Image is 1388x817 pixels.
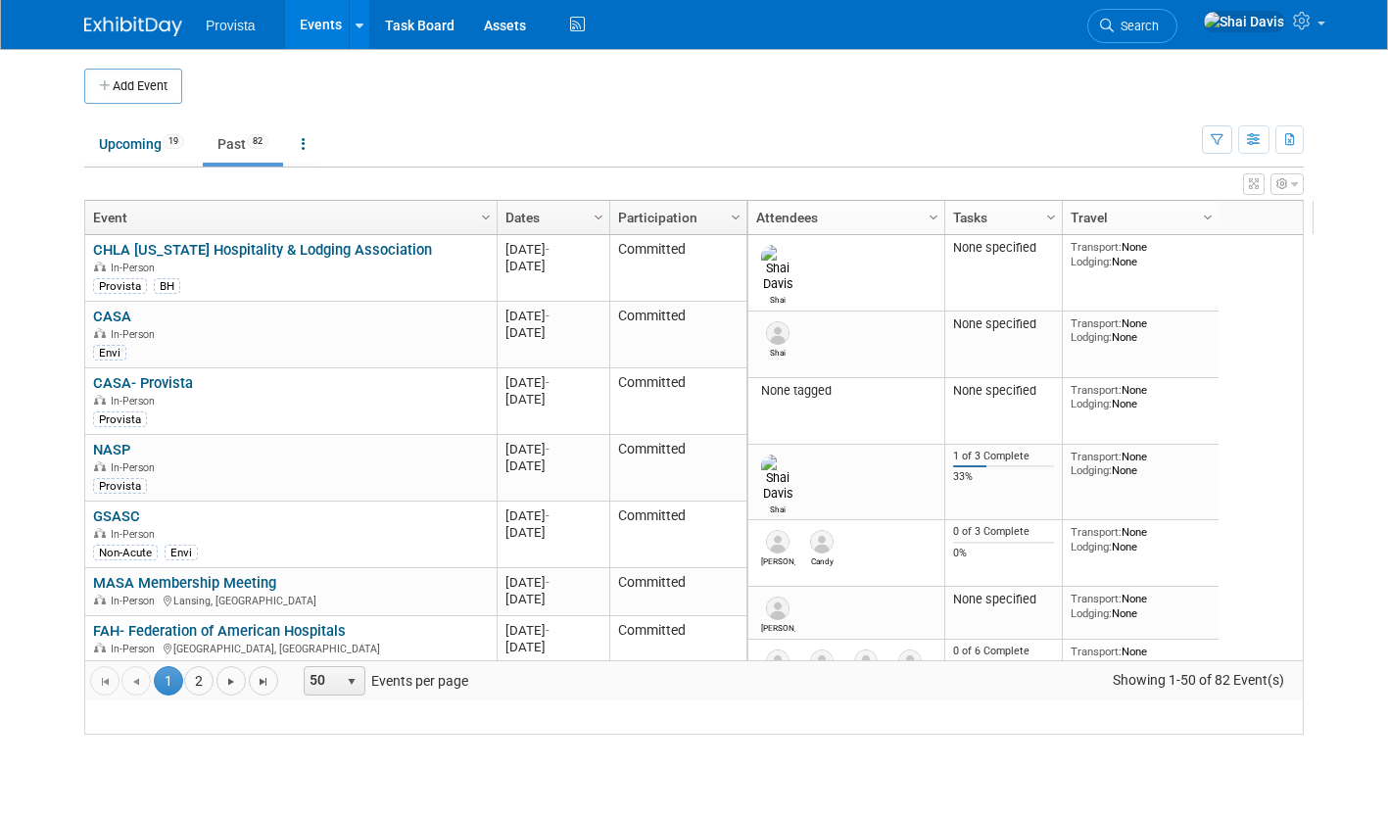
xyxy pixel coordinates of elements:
[761,245,795,292] img: Shai Davis
[1071,606,1112,620] span: Lodging:
[810,649,834,673] img: Linda Clement
[206,18,256,33] span: Provista
[1198,201,1220,230] a: Column Settings
[609,568,746,616] td: Committed
[609,502,746,568] td: Committed
[505,324,600,341] div: [DATE]
[93,374,193,392] a: CASA- Provista
[165,545,198,560] div: Envi
[766,530,790,553] img: Debbie Treat
[93,545,158,560] div: Non-Acute
[93,278,147,294] div: Provista
[111,528,161,541] span: In-Person
[1071,450,1212,478] div: None None
[591,210,606,225] span: Column Settings
[93,640,488,656] div: [GEOGRAPHIC_DATA], [GEOGRAPHIC_DATA]
[761,292,795,305] div: Shai Davis
[546,242,550,257] span: -
[90,666,120,696] a: Go to the first page
[810,530,834,553] img: Candy Price
[1071,330,1112,344] span: Lodging:
[505,507,600,524] div: [DATE]
[247,134,268,149] span: 82
[154,666,183,696] span: 1
[97,674,113,690] span: Go to the first page
[93,201,484,234] a: Event
[505,241,600,258] div: [DATE]
[505,457,600,474] div: [DATE]
[93,441,130,458] a: NASP
[1200,210,1216,225] span: Column Settings
[305,667,338,695] span: 50
[726,201,747,230] a: Column Settings
[1041,201,1063,230] a: Column Settings
[953,450,1055,463] div: 1 of 3 Complete
[953,592,1055,607] div: None specified
[1071,201,1206,234] a: Travel
[94,395,106,405] img: In-Person Event
[1071,450,1122,463] span: Transport:
[128,674,144,690] span: Go to the previous page
[249,666,278,696] a: Go to the last page
[94,328,106,338] img: In-Person Event
[766,649,790,673] img: Karine Nuemann
[546,623,550,638] span: -
[163,134,184,149] span: 19
[93,411,147,427] div: Provista
[93,574,276,592] a: MASA Membership Meeting
[111,461,161,474] span: In-Person
[94,262,106,271] img: In-Person Event
[84,125,199,163] a: Upcoming19
[111,595,161,607] span: In-Person
[505,441,600,457] div: [DATE]
[953,525,1055,539] div: 0 of 3 Complete
[926,210,941,225] span: Column Settings
[154,278,180,294] div: BH
[203,125,283,163] a: Past82
[94,461,106,471] img: In-Person Event
[609,616,746,664] td: Committed
[761,502,795,514] div: Shai Davis
[505,622,600,639] div: [DATE]
[609,368,746,435] td: Committed
[111,643,161,655] span: In-Person
[953,547,1055,560] div: 0%
[223,674,239,690] span: Go to the next page
[505,639,600,655] div: [DATE]
[505,201,597,234] a: Dates
[766,321,790,345] img: Shai Davis
[546,309,550,323] span: -
[121,666,151,696] a: Go to the previous page
[1071,592,1122,605] span: Transport:
[84,69,182,104] button: Add Event
[761,553,795,566] div: Debbie Treat
[1095,666,1303,694] span: Showing 1-50 of 82 Event(s)
[854,649,878,673] img: Richard Peters
[1071,645,1212,673] div: None None
[93,622,346,640] a: FAH- Federation of American Hospitals
[953,645,1055,658] div: 0 of 6 Complete
[505,308,600,324] div: [DATE]
[1071,255,1112,268] span: Lodging:
[111,328,161,341] span: In-Person
[1071,240,1212,268] div: None None
[1071,645,1122,658] span: Transport:
[1071,525,1212,553] div: None None
[953,383,1055,399] div: None specified
[924,201,945,230] a: Column Settings
[1071,525,1122,539] span: Transport:
[1071,240,1122,254] span: Transport:
[589,201,610,230] a: Column Settings
[618,201,734,234] a: Participation
[94,595,106,604] img: In-Person Event
[505,258,600,274] div: [DATE]
[546,508,550,523] span: -
[344,674,359,690] span: select
[609,435,746,502] td: Committed
[728,210,743,225] span: Column Settings
[1203,11,1285,32] img: Shai Davis
[1071,397,1112,410] span: Lodging:
[505,591,600,607] div: [DATE]
[505,374,600,391] div: [DATE]
[953,470,1055,484] div: 33%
